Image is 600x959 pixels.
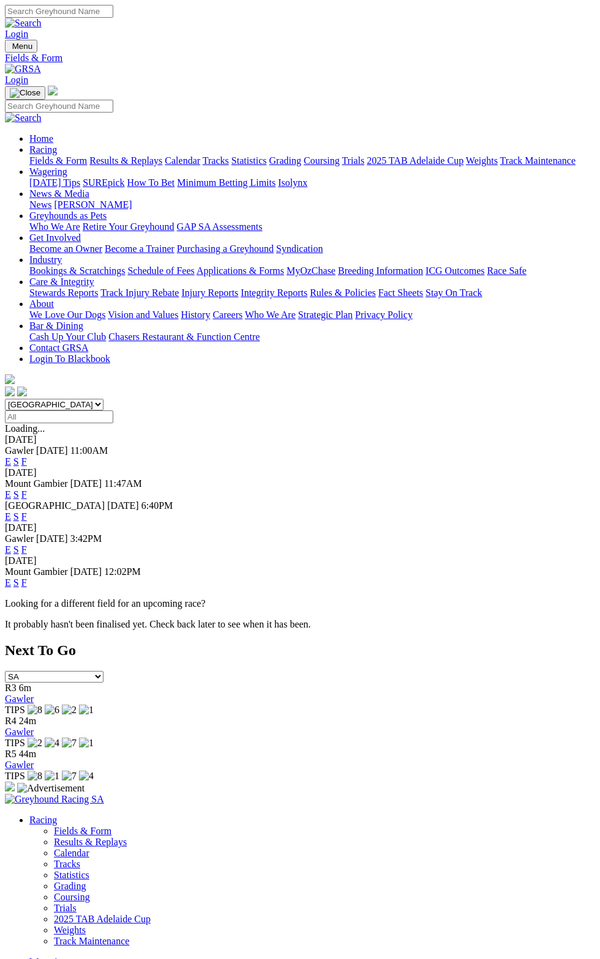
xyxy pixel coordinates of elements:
[127,177,175,188] a: How To Bet
[5,555,595,566] div: [DATE]
[107,500,139,511] span: [DATE]
[83,221,174,232] a: Retire Your Greyhound
[45,738,59,749] img: 4
[355,309,413,320] a: Privacy Policy
[36,445,68,456] span: [DATE]
[5,619,311,629] partial: It probably hasn't been finalised yet. Check back later to see when it has been.
[5,53,595,64] a: Fields & Form
[181,287,238,298] a: Injury Reports
[54,837,127,847] a: Results & Replays
[426,287,482,298] a: Stay On Track
[29,199,595,210] div: News & Media
[5,738,25,748] span: TIPS
[342,155,364,166] a: Trials
[5,533,34,544] span: Gawler
[5,456,11,467] a: E
[5,727,34,737] a: Gawler
[29,265,595,276] div: Industry
[5,522,595,533] div: [DATE]
[10,88,40,98] img: Close
[278,177,307,188] a: Isolynx
[28,738,42,749] img: 2
[70,566,102,577] span: [DATE]
[5,489,11,500] a: E
[29,133,53,144] a: Home
[29,166,67,177] a: Wagering
[5,29,28,39] a: Login
[5,511,11,522] a: E
[17,387,27,396] img: twitter.svg
[197,265,284,276] a: Applications & Forms
[487,265,526,276] a: Race Safe
[54,936,129,946] a: Track Maintenance
[13,489,19,500] a: S
[29,254,62,265] a: Industry
[29,199,51,210] a: News
[28,705,42,716] img: 8
[466,155,498,166] a: Weights
[5,771,25,781] span: TIPS
[12,42,32,51] span: Menu
[5,683,17,693] span: R3
[310,287,376,298] a: Rules & Policies
[29,309,105,320] a: We Love Our Dogs
[104,478,142,489] span: 11:47AM
[5,598,595,609] p: Looking for a different field for an upcoming race?
[245,309,296,320] a: Who We Are
[100,287,179,298] a: Track Injury Rebate
[54,892,90,902] a: Coursing
[177,177,276,188] a: Minimum Betting Limits
[367,155,463,166] a: 2025 TAB Adelaide Cup
[5,749,17,759] span: R5
[500,155,576,166] a: Track Maintenance
[83,177,124,188] a: SUREpick
[29,309,595,320] div: About
[29,287,595,298] div: Care & Integrity
[5,467,595,478] div: [DATE]
[62,705,77,716] img: 2
[5,782,15,791] img: 15187_Greyhounds_GreysPlayCentral_Resize_SA_WebsiteBanner_300x115_2025.jpg
[5,794,104,805] img: Greyhound Racing SA
[70,478,102,489] span: [DATE]
[54,859,80,869] a: Tracks
[54,881,86,891] a: Grading
[212,309,242,320] a: Careers
[21,511,27,522] a: F
[5,445,34,456] span: Gawler
[13,544,19,555] a: S
[29,320,83,331] a: Bar & Dining
[19,683,31,693] span: 6m
[29,342,88,353] a: Contact GRSA
[5,86,45,100] button: Toggle navigation
[21,544,27,555] a: F
[29,221,595,232] div: Greyhounds as Pets
[5,716,17,726] span: R4
[19,716,36,726] span: 24m
[5,434,595,445] div: [DATE]
[29,155,595,166] div: Racing
[5,544,11,555] a: E
[29,298,54,309] a: About
[29,144,57,155] a: Racing
[48,86,58,95] img: logo-grsa-white.png
[104,566,141,577] span: 12:02PM
[29,177,595,188] div: Wagering
[127,265,194,276] a: Schedule of Fees
[378,287,423,298] a: Fact Sheets
[54,848,89,858] a: Calendar
[105,243,174,254] a: Become a Trainer
[5,705,25,715] span: TIPS
[5,113,42,124] img: Search
[19,749,36,759] span: 44m
[29,243,595,254] div: Get Involved
[5,694,34,704] a: Gawler
[54,199,132,210] a: [PERSON_NAME]
[29,287,98,298] a: Stewards Reports
[29,354,110,364] a: Login To Blackbook
[5,18,42,29] img: Search
[29,243,102,254] a: Become an Owner
[29,188,89,199] a: News & Media
[54,826,111,836] a: Fields & Form
[70,445,108,456] span: 11:00AM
